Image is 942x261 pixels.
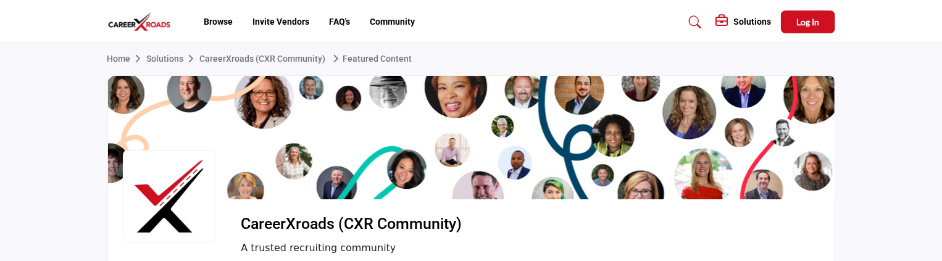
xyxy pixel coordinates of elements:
[204,17,233,27] a: Browse
[200,54,326,64] a: CareerXroads (CXR Community)
[796,17,819,27] span: Log In
[107,54,147,64] a: Home
[677,12,709,32] a: Search
[252,17,309,27] a: Invite Vendors
[734,16,772,27] h5: Solutions
[241,241,636,255] span: A trusted recruiting community
[147,54,200,64] a: Solutions
[329,17,350,27] a: FAQ's
[716,15,772,30] div: Solutions
[370,17,415,27] a: Community
[781,10,835,33] button: Log In
[328,54,412,64] a: Featured Content
[241,214,519,234] span: CareerXroads (CXR Community)
[107,12,178,32] img: site Logo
